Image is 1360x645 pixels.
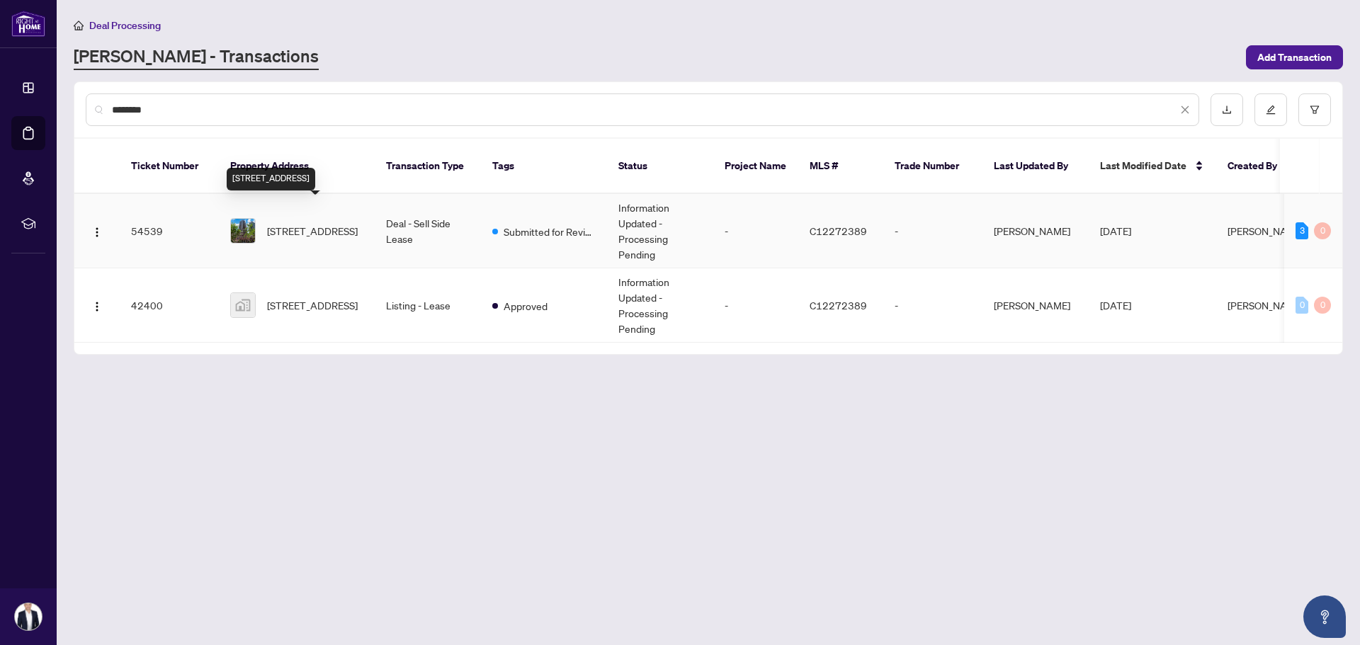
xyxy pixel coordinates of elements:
span: [PERSON_NAME] [1228,224,1304,237]
div: 0 [1314,297,1331,314]
span: [STREET_ADDRESS] [267,223,358,239]
span: [PERSON_NAME] [1228,299,1304,312]
button: filter [1298,93,1331,126]
td: - [883,268,982,343]
div: 3 [1296,222,1308,239]
td: - [713,194,798,268]
td: - [883,194,982,268]
button: Logo [86,294,108,316]
th: Trade Number [883,139,982,194]
span: Add Transaction [1257,46,1332,69]
th: Ticket Number [120,139,219,194]
span: download [1222,105,1232,115]
img: thumbnail-img [231,219,255,243]
th: Project Name [713,139,798,194]
span: [STREET_ADDRESS] [267,297,358,313]
td: - [713,268,798,343]
img: Logo [91,227,103,238]
div: [STREET_ADDRESS] [227,168,315,190]
a: [PERSON_NAME] - Transactions [74,45,319,70]
td: [PERSON_NAME] [982,268,1089,343]
td: 42400 [120,268,219,343]
span: home [74,21,84,30]
span: edit [1266,105,1276,115]
button: Open asap [1303,595,1346,638]
th: Tags [481,139,607,194]
button: edit [1254,93,1287,126]
span: [DATE] [1100,224,1131,237]
td: 54539 [120,194,219,268]
td: Information Updated - Processing Pending [607,194,713,268]
img: thumbnail-img [231,293,255,317]
span: close [1180,105,1190,115]
button: Logo [86,219,108,242]
img: Logo [91,301,103,312]
th: Transaction Type [375,139,481,194]
span: Last Modified Date [1100,158,1186,173]
th: Last Updated By [982,139,1089,194]
button: Add Transaction [1246,45,1343,69]
span: Submitted for Review [504,224,596,239]
th: Last Modified Date [1089,139,1216,194]
td: Information Updated - Processing Pending [607,268,713,343]
th: MLS # [798,139,883,194]
th: Status [607,139,713,194]
td: Listing - Lease [375,268,481,343]
td: Deal - Sell Side Lease [375,194,481,268]
button: download [1211,93,1243,126]
span: C12272389 [810,224,867,237]
th: Property Address [219,139,375,194]
span: Approved [504,298,548,314]
div: 0 [1314,222,1331,239]
span: C12272389 [810,299,867,312]
span: filter [1310,105,1320,115]
div: 0 [1296,297,1308,314]
td: [PERSON_NAME] [982,194,1089,268]
span: Deal Processing [89,19,161,32]
img: logo [11,11,45,37]
th: Created By [1216,139,1301,194]
span: [DATE] [1100,299,1131,312]
img: Profile Icon [15,603,42,630]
